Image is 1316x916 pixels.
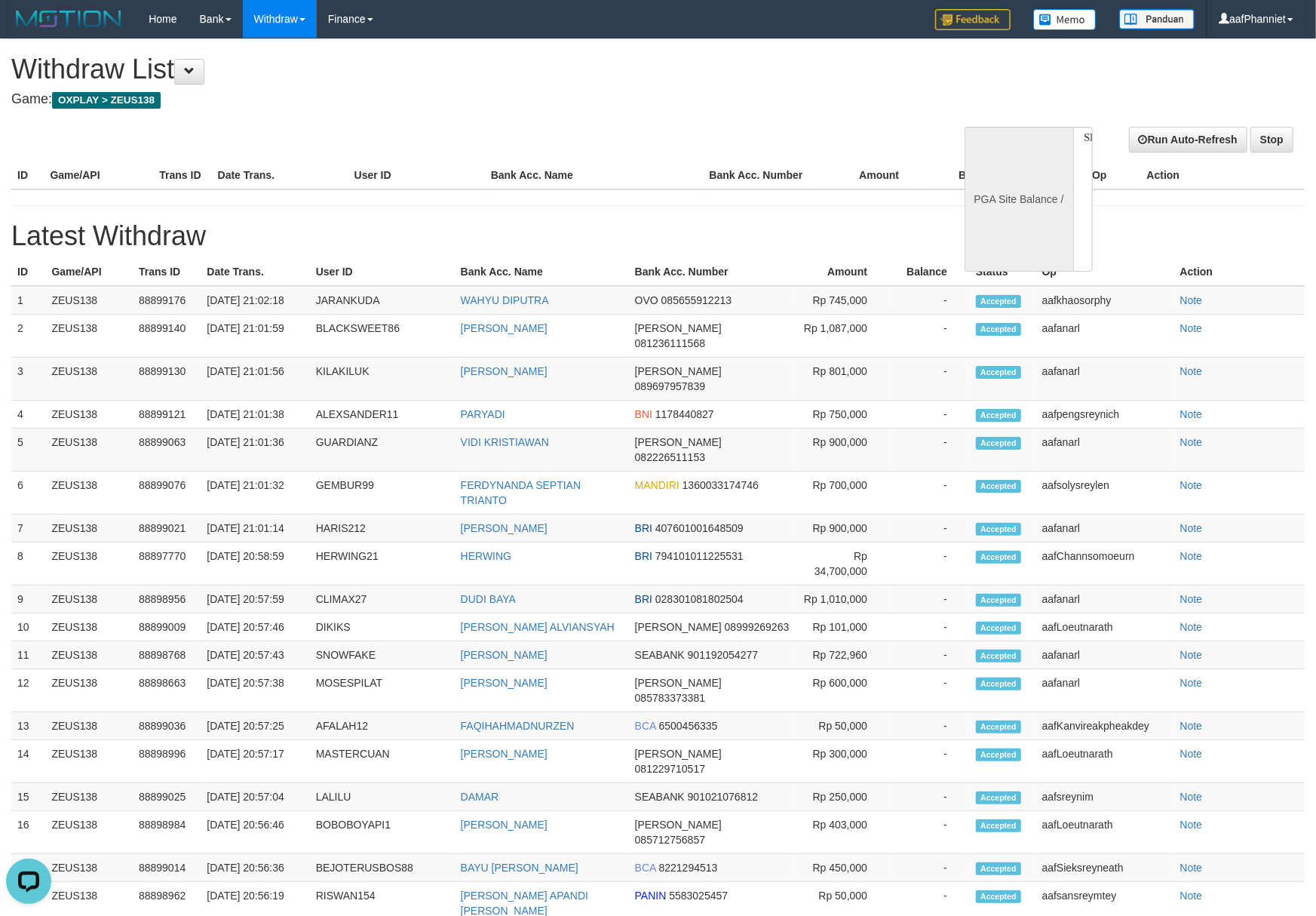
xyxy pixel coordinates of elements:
[11,8,126,30] img: MOTION_logo.png
[1180,677,1203,689] a: Note
[11,515,45,543] td: 7
[11,712,45,740] td: 13
[1180,649,1203,661] a: Note
[201,712,309,740] td: [DATE] 20:57:25
[201,783,309,811] td: [DATE] 20:57:04
[796,258,890,286] th: Amount
[703,161,812,189] th: Bank Acc. Number
[133,669,201,712] td: 88898663
[635,791,685,803] span: SEABANK
[133,543,201,586] td: 88897770
[45,401,133,429] td: ZEUS138
[1036,286,1174,315] td: aafkhaosorphy
[976,650,1021,662] span: Accepted
[796,613,890,641] td: Rp 101,000
[45,613,133,641] td: ZEUS138
[890,613,970,641] td: -
[922,161,1022,189] th: Balance
[725,621,790,633] span: 08999269263
[635,677,722,689] span: [PERSON_NAME]
[976,594,1021,607] span: Accepted
[796,515,890,543] td: Rp 900,000
[201,358,309,401] td: [DATE] 21:01:56
[1033,9,1097,30] img: Button%20Memo.svg
[976,678,1021,690] span: Accepted
[659,862,718,874] span: 8221294513
[890,740,970,783] td: -
[796,669,890,712] td: Rp 600,000
[1180,522,1203,534] a: Note
[1036,586,1174,613] td: aafanarl
[976,890,1021,903] span: Accepted
[635,322,722,334] span: [PERSON_NAME]
[310,613,455,641] td: DIKIKS
[461,649,548,661] a: [PERSON_NAME]
[11,472,45,515] td: 6
[201,740,309,783] td: [DATE] 20:57:17
[1036,641,1174,669] td: aafanarl
[890,401,970,429] td: -
[133,854,201,882] td: 88899014
[1174,258,1305,286] th: Action
[133,641,201,669] td: 88898768
[133,586,201,613] td: 88898956
[890,811,970,854] td: -
[812,161,922,189] th: Amount
[201,613,309,641] td: [DATE] 20:57:46
[1141,161,1305,189] th: Action
[45,669,133,712] td: ZEUS138
[890,669,970,712] td: -
[796,641,890,669] td: Rp 722,960
[461,365,548,377] a: [PERSON_NAME]
[661,294,732,306] span: 085655912213
[133,429,201,472] td: 88899063
[11,669,45,712] td: 12
[970,258,1036,286] th: Status
[655,593,744,605] span: 028301081802504
[976,295,1021,308] span: Accepted
[688,791,758,803] span: 901021076812
[45,258,133,286] th: Game/API
[461,408,505,420] a: PARYADI
[976,523,1021,536] span: Accepted
[1036,515,1174,543] td: aafanarl
[310,429,455,472] td: GUARDIANZ
[688,649,758,661] span: 901192054277
[890,586,970,613] td: -
[635,479,679,491] span: MANDIRI
[976,862,1021,875] span: Accepted
[1180,479,1203,491] a: Note
[461,294,549,306] a: WAHYU DIPUTRA
[201,854,309,882] td: [DATE] 20:56:36
[11,586,45,613] td: 9
[796,401,890,429] td: Rp 750,000
[11,429,45,472] td: 5
[201,515,309,543] td: [DATE] 21:01:14
[133,783,201,811] td: 88899025
[45,515,133,543] td: ZEUS138
[201,811,309,854] td: [DATE] 20:56:46
[976,748,1021,761] span: Accepted
[11,641,45,669] td: 11
[976,551,1021,564] span: Accepted
[11,54,862,85] h1: Withdraw List
[45,740,133,783] td: ZEUS138
[635,451,705,463] span: 082226511153
[201,429,309,472] td: [DATE] 21:01:36
[11,543,45,586] td: 8
[635,621,722,633] span: [PERSON_NAME]
[133,811,201,854] td: 88898984
[11,221,1305,251] h1: Latest Withdraw
[11,92,862,107] h4: Game:
[52,92,161,109] span: OXPLAY > ZEUS138
[890,783,970,811] td: -
[461,479,581,506] a: FERDYNANDA SEPTIAN TRIANTO
[890,641,970,669] td: -
[310,358,455,401] td: KILAKILUK
[976,323,1021,336] span: Accepted
[44,161,153,189] th: Game/API
[310,712,455,740] td: AFALAH12
[796,286,890,315] td: Rp 745,000
[310,586,455,613] td: CLIMAX27
[348,161,485,189] th: User ID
